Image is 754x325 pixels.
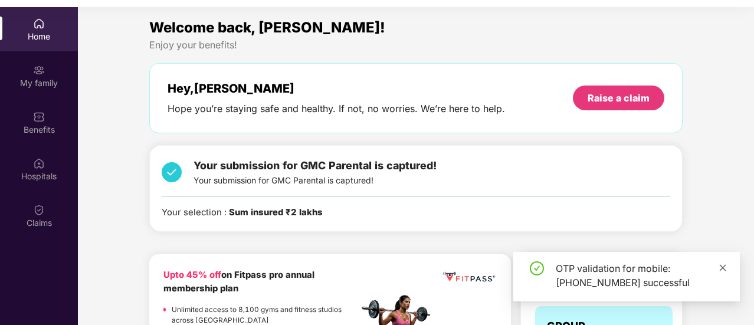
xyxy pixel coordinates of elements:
[530,261,544,275] span: check-circle
[556,261,726,290] div: OTP validation for mobile: [PHONE_NUMBER] successful
[33,157,45,169] img: svg+xml;base64,PHN2ZyBpZD0iSG9zcGl0YWxzIiB4bWxucz0iaHR0cDovL3d3dy53My5vcmcvMjAwMC9zdmciIHdpZHRoPS...
[229,207,323,218] b: Sum insured ₹2 lakhs
[149,39,683,51] div: Enjoy your benefits!
[162,206,323,219] div: Your selection :
[168,103,505,115] div: Hope you’re staying safe and healthy. If not, no worries. We’re here to help.
[168,81,505,96] div: Hey, [PERSON_NAME]
[149,19,385,36] span: Welcome back, [PERSON_NAME]!
[33,204,45,216] img: svg+xml;base64,PHN2ZyBpZD0iQ2xhaW0iIHhtbG5zPSJodHRwOi8vd3d3LnczLm9yZy8yMDAwL3N2ZyIgd2lkdGg9IjIwIi...
[194,159,437,172] span: Your submission for GMC Parental is captured!
[162,157,182,187] img: svg+xml;base64,PHN2ZyB4bWxucz0iaHR0cDovL3d3dy53My5vcmcvMjAwMC9zdmciIHdpZHRoPSIzNCIgaGVpZ2h0PSIzNC...
[33,111,45,123] img: svg+xml;base64,PHN2ZyBpZD0iQmVuZWZpdHMiIHhtbG5zPSJodHRwOi8vd3d3LnczLm9yZy8yMDAwL3N2ZyIgd2lkdGg9Ij...
[441,268,497,285] img: fppp.png
[163,270,221,280] b: Upto 45% off
[194,157,437,187] div: Your submission for GMC Parental is captured!
[163,270,314,294] b: on Fitpass pro annual membership plan
[33,64,45,76] img: svg+xml;base64,PHN2ZyB3aWR0aD0iMjAiIGhlaWdodD0iMjAiIHZpZXdCb3g9IjAgMCAyMCAyMCIgZmlsbD0ibm9uZSIgeG...
[719,264,727,272] span: close
[33,18,45,29] img: svg+xml;base64,PHN2ZyBpZD0iSG9tZSIgeG1sbnM9Imh0dHA6Ly93d3cudzMub3JnLzIwMDAvc3ZnIiB3aWR0aD0iMjAiIG...
[588,91,650,104] div: Raise a claim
